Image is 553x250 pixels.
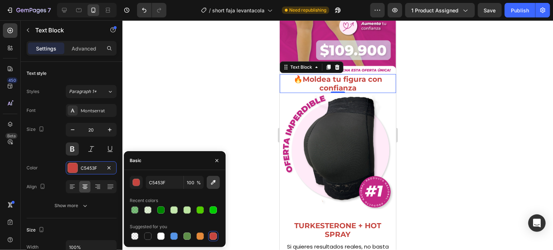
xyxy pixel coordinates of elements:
[72,45,96,52] p: Advanced
[55,202,89,209] div: Show more
[137,3,166,17] div: Undo/Redo
[7,77,17,83] div: 450
[212,7,265,14] span: short faja levantacola
[130,197,158,204] div: Recent colors
[405,3,475,17] button: 1 product assigned
[27,199,117,212] button: Show more
[27,225,46,235] div: Size
[511,7,529,14] div: Publish
[27,70,47,77] div: Text style
[81,108,115,114] div: Montserrat
[280,20,396,250] iframe: Design area
[130,223,167,230] div: Suggested for you
[69,88,97,95] span: Paragraph 1*
[36,45,56,52] p: Settings
[37,229,103,237] strong: el combo lo tiene todo.
[209,7,211,14] span: /
[478,3,502,17] button: Save
[81,165,102,172] div: C5453F
[48,6,51,15] p: 7
[35,26,97,35] p: Text Block
[197,180,201,186] span: %
[27,182,47,192] div: Align
[27,88,39,95] div: Styles
[484,7,496,13] span: Save
[3,223,113,237] p: Si quieres resultados reales, no basta con uno:
[27,125,46,134] div: Size
[505,3,535,17] button: Publish
[146,176,183,189] input: Eg: FFFFFF
[66,85,117,98] button: Paragraph 1*
[27,165,38,171] div: Color
[130,157,141,164] div: Basic
[411,7,459,14] span: 1 product assigned
[528,214,546,232] div: Open Intercom Messenger
[289,7,326,13] span: Need republishing
[5,133,17,139] div: Beta
[27,107,36,114] div: Font
[3,3,54,17] button: 7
